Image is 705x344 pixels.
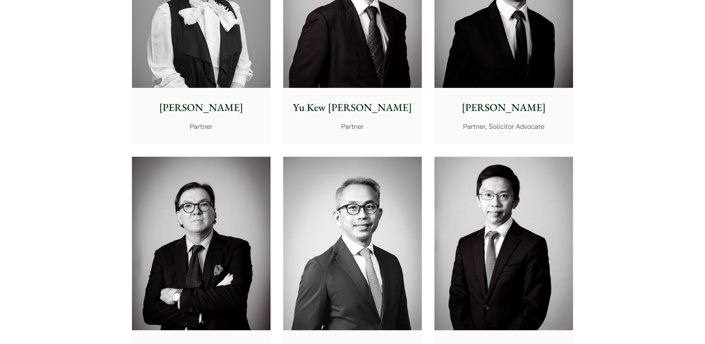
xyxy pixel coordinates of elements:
p: [PERSON_NAME] [138,100,265,115]
img: Henry Ma photo [434,157,573,331]
p: Partner [289,121,416,131]
p: [PERSON_NAME] [440,100,567,115]
p: Partner [138,121,265,131]
p: Yu Kew [PERSON_NAME] [289,100,416,115]
p: Partner, Solicitor Advocate [440,121,567,131]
